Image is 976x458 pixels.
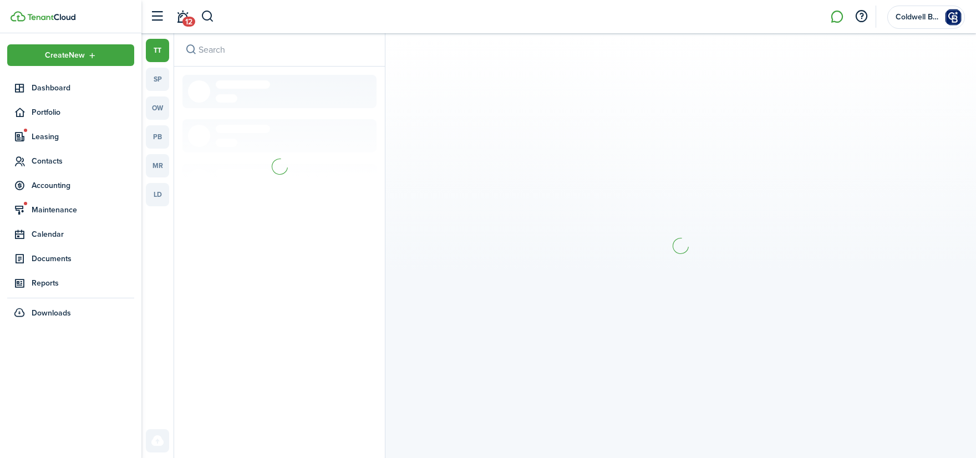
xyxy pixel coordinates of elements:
img: Loading [671,236,690,256]
button: Open menu [7,44,134,66]
span: Contacts [32,155,134,167]
span: Maintenance [32,204,134,216]
span: Create New [45,52,85,59]
img: TenantCloud [27,14,75,21]
button: Search [201,7,215,26]
a: mr [146,154,169,177]
a: tt [146,39,169,62]
button: Search [183,42,199,58]
a: sp [146,68,169,91]
span: Accounting [32,180,134,191]
span: Reports [32,277,134,289]
button: Open sidebar [146,6,167,27]
a: Notifications [172,3,193,31]
img: Loading [270,157,289,176]
a: ld [146,183,169,206]
a: Reports [7,272,134,294]
span: Leasing [32,131,134,143]
img: Coldwell Banker Group One Realty [944,8,962,26]
button: Open resource center [852,7,871,26]
span: Dashboard [32,82,134,94]
span: 12 [182,17,195,27]
a: ow [146,96,169,120]
span: Documents [32,253,134,264]
a: Dashboard [7,77,134,99]
input: search [174,33,385,66]
span: Calendar [32,228,134,240]
a: pb [146,125,169,149]
span: Downloads [32,307,71,319]
span: Portfolio [32,106,134,118]
img: TenantCloud [11,11,26,22]
span: Coldwell Banker Group One Realty [896,13,940,21]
